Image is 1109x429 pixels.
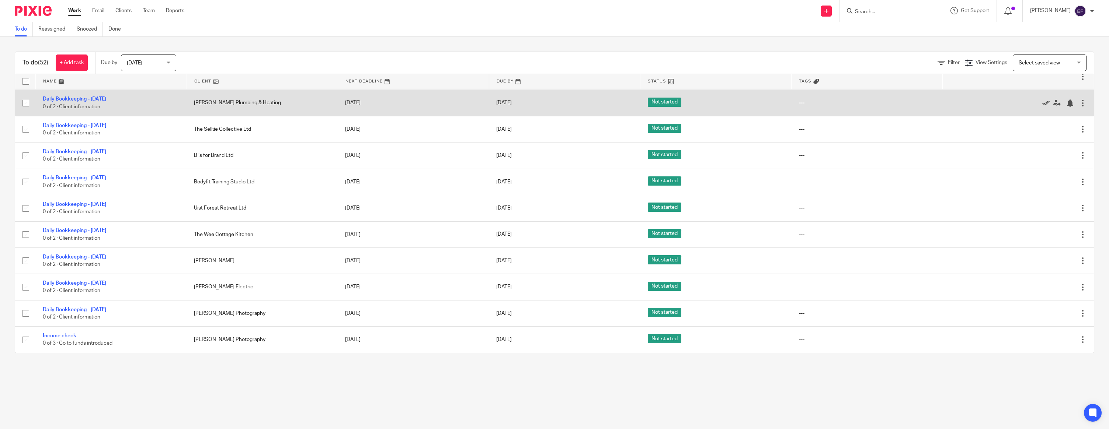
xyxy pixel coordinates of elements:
[854,9,921,15] input: Search
[43,262,100,267] span: 0 of 2 · Client information
[187,90,338,116] td: [PERSON_NAME] Plumbing & Heating
[38,22,71,36] a: Reassigned
[338,90,489,116] td: [DATE]
[496,232,512,237] span: [DATE]
[799,257,935,264] div: ---
[1074,5,1086,17] img: svg%3E
[43,236,100,241] span: 0 of 2 · Client information
[22,59,48,67] h1: To do
[799,310,935,317] div: ---
[15,22,33,36] a: To do
[648,124,681,133] span: Not started
[43,254,106,260] a: Daily Bookkeeping - [DATE]
[648,229,681,238] span: Not started
[187,221,338,247] td: The Wee Cottage Kitchen
[976,60,1007,65] span: View Settings
[166,7,184,14] a: Reports
[338,300,489,326] td: [DATE]
[187,116,338,142] td: The Selkie Collective Ltd
[799,204,935,212] div: ---
[43,104,100,109] span: 0 of 2 · Client information
[1030,7,1071,14] p: [PERSON_NAME]
[43,157,100,162] span: 0 of 2 · Client information
[961,8,989,13] span: Get Support
[187,300,338,326] td: [PERSON_NAME] Photography
[799,336,935,343] div: ---
[799,283,935,291] div: ---
[648,150,681,159] span: Not started
[77,22,103,36] a: Snoozed
[496,101,512,106] span: [DATE]
[43,96,106,102] a: Daily Bookkeeping - [DATE]
[799,152,935,159] div: ---
[496,337,512,342] span: [DATE]
[15,6,52,16] img: Pixie
[127,60,142,66] span: [DATE]
[143,7,155,14] a: Team
[338,195,489,221] td: [DATE]
[187,169,338,195] td: Bodyfit Training Studio Ltd
[799,178,935,186] div: ---
[108,22,126,36] a: Done
[799,79,811,83] span: Tags
[68,7,81,14] a: Work
[496,285,512,290] span: [DATE]
[648,203,681,212] span: Not started
[496,153,512,158] span: [DATE]
[496,127,512,132] span: [DATE]
[43,202,106,207] a: Daily Bookkeeping - [DATE]
[496,258,512,263] span: [DATE]
[799,99,935,106] div: ---
[648,98,681,107] span: Not started
[338,116,489,142] td: [DATE]
[56,54,88,71] a: + Add task
[43,307,106,312] a: Daily Bookkeeping - [DATE]
[43,175,106,180] a: Daily Bookkeeping - [DATE]
[1019,60,1060,66] span: Select saved view
[799,126,935,133] div: ---
[115,7,132,14] a: Clients
[1042,99,1053,106] a: Mark as done
[187,143,338,169] td: B is for Brand Ltd
[43,183,100,188] span: 0 of 2 · Client information
[43,314,100,320] span: 0 of 2 · Client information
[92,7,104,14] a: Email
[38,60,48,66] span: (52)
[338,221,489,247] td: [DATE]
[101,59,117,66] p: Due by
[43,130,100,136] span: 0 of 2 · Client information
[43,123,106,128] a: Daily Bookkeeping - [DATE]
[648,308,681,317] span: Not started
[187,327,338,353] td: [PERSON_NAME] Photography
[948,60,960,65] span: Filter
[187,274,338,300] td: [PERSON_NAME] Electric
[648,334,681,343] span: Not started
[648,282,681,291] span: Not started
[43,281,106,286] a: Daily Bookkeeping - [DATE]
[43,341,112,346] span: 0 of 3 · Go to funds introduced
[338,274,489,300] td: [DATE]
[799,231,935,238] div: ---
[43,288,100,293] span: 0 of 2 · Client information
[43,209,100,214] span: 0 of 2 · Client information
[338,169,489,195] td: [DATE]
[496,179,512,184] span: [DATE]
[187,247,338,274] td: [PERSON_NAME]
[43,228,106,233] a: Daily Bookkeeping - [DATE]
[496,205,512,211] span: [DATE]
[648,255,681,264] span: Not started
[648,176,681,186] span: Not started
[43,333,76,338] a: Income check
[338,143,489,169] td: [DATE]
[187,195,338,221] td: Uist Forest Retreat Ltd
[338,247,489,274] td: [DATE]
[43,149,106,154] a: Daily Bookkeeping - [DATE]
[496,311,512,316] span: [DATE]
[338,327,489,353] td: [DATE]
